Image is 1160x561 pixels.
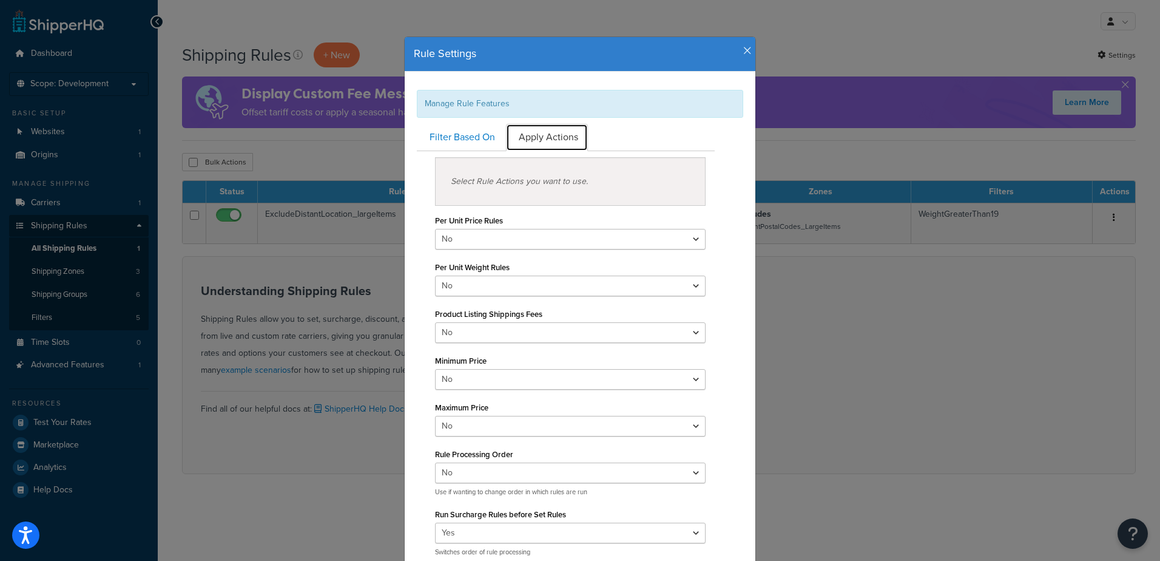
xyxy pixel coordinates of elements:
label: Minimum Price [435,356,487,365]
a: Filter Based On [417,124,505,151]
label: Product Listing Shippings Fees [435,310,542,319]
h4: Rule Settings [414,46,746,62]
label: Maximum Price [435,403,488,412]
p: Switches order of rule processing [435,548,706,557]
a: Apply Actions [506,124,588,151]
label: Per Unit Price Rules [435,216,503,225]
label: Run Surcharge Rules before Set Rules [435,510,566,519]
label: Rule Processing Order [435,450,513,459]
div: Manage Rule Features [417,90,743,118]
p: Use if wanting to change order in which rules are run [435,488,706,497]
label: Per Unit Weight Rules [435,263,510,272]
div: Select Rule Actions you want to use. [435,157,706,206]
